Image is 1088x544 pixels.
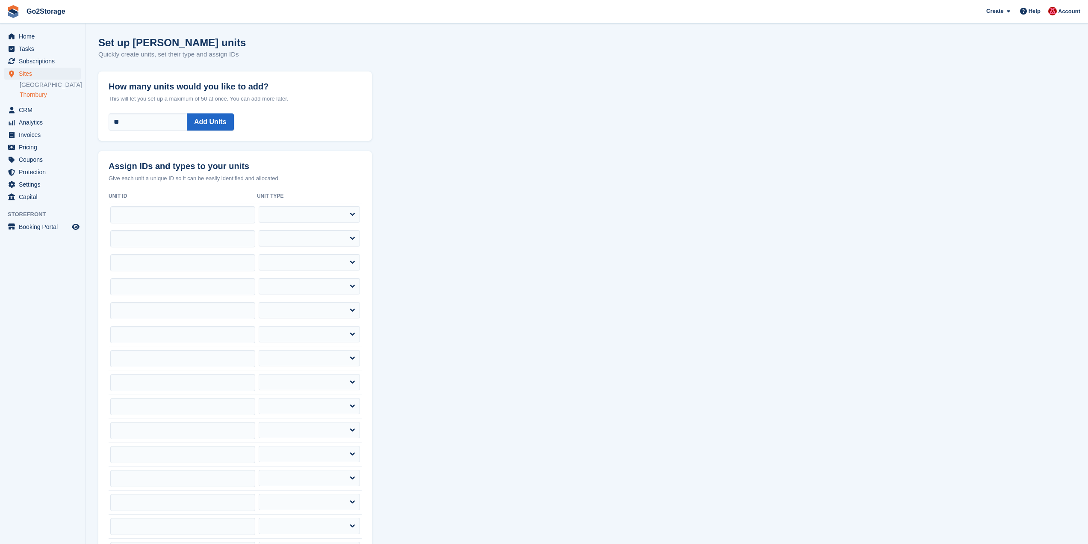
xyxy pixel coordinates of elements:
[4,129,81,141] a: menu
[109,174,362,183] p: Give each unit a unique ID so it can be easily identified and allocated.
[187,113,234,131] button: Add Units
[109,190,257,203] th: Unit ID
[19,221,70,233] span: Booking Portal
[7,5,20,18] img: stora-icon-8386f47178a22dfd0bd8f6a31ec36ba5ce8667c1dd55bd0f319d3a0aa187defe.svg
[4,166,81,178] a: menu
[20,81,81,89] a: [GEOGRAPHIC_DATA]
[98,37,246,48] h1: Set up [PERSON_NAME] units
[4,30,81,42] a: menu
[4,116,81,128] a: menu
[19,191,70,203] span: Capital
[4,191,81,203] a: menu
[19,141,70,153] span: Pricing
[19,166,70,178] span: Protection
[109,161,249,171] strong: Assign IDs and types to your units
[4,221,81,233] a: menu
[98,50,246,59] p: Quickly create units, set their type and assign IDs
[19,55,70,67] span: Subscriptions
[4,178,81,190] a: menu
[20,91,81,99] a: Thornbury
[4,104,81,116] a: menu
[19,154,70,166] span: Coupons
[4,55,81,67] a: menu
[19,104,70,116] span: CRM
[109,95,362,103] p: This will let you set up a maximum of 50 at once. You can add more later.
[71,222,81,232] a: Preview store
[1029,7,1041,15] span: Help
[19,129,70,141] span: Invoices
[257,190,362,203] th: Unit Type
[19,178,70,190] span: Settings
[8,210,85,219] span: Storefront
[109,71,362,92] label: How many units would you like to add?
[4,43,81,55] a: menu
[1048,7,1057,15] img: James Pearson
[986,7,1003,15] span: Create
[19,68,70,80] span: Sites
[19,43,70,55] span: Tasks
[4,141,81,153] a: menu
[4,154,81,166] a: menu
[4,68,81,80] a: menu
[1058,7,1080,16] span: Account
[19,116,70,128] span: Analytics
[19,30,70,42] span: Home
[23,4,69,18] a: Go2Storage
